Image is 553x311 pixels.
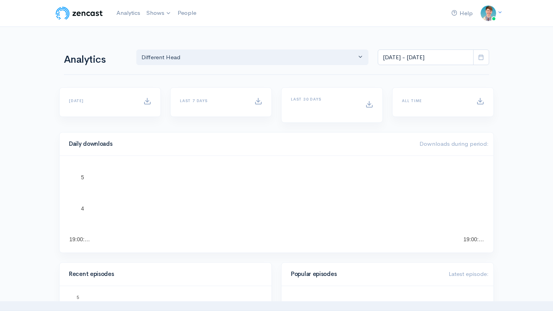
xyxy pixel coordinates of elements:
img: ZenCast Logo [55,5,104,21]
h6: Last 7 days [180,99,245,103]
text: 5 [77,295,79,300]
h6: Last 30 days [291,97,356,101]
a: Shows [143,5,174,22]
h1: Analytics [64,54,127,65]
div: Different Head [141,53,356,62]
svg: A chart. [69,165,484,243]
a: People [174,5,199,21]
a: Analytics [113,5,143,21]
text: 4 [81,205,84,212]
text: 5 [81,174,84,180]
h6: All time [402,99,467,103]
h4: Daily downloads [69,141,410,147]
h4: Recent episodes [69,271,257,277]
text: 19:00:… [463,236,484,242]
img: ... [481,5,496,21]
a: Help [448,5,476,22]
h6: [DATE] [69,99,134,103]
h4: Popular episodes [291,271,439,277]
text: 19:00:… [69,236,90,242]
input: analytics date range selector [378,49,474,65]
button: Different Head [136,49,368,65]
span: Downloads during period: [419,140,489,147]
span: Latest episode: [449,270,489,277]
